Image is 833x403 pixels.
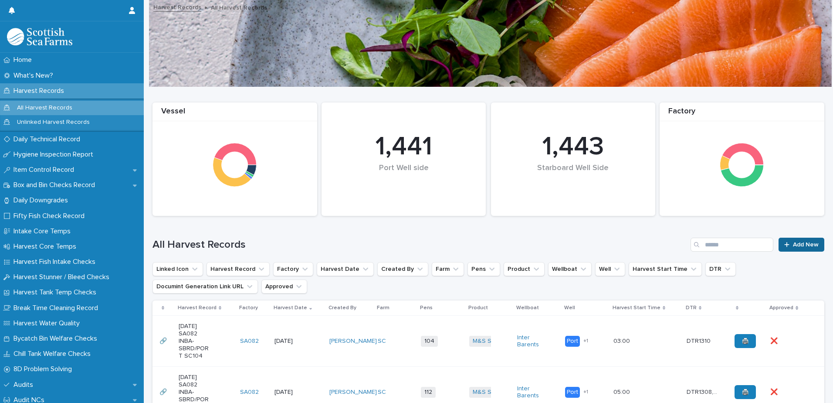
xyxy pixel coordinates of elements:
p: Harvest Fish Intake Checks [10,258,102,266]
p: Fifty Fish Check Record [10,212,91,220]
p: Item Control Record [10,166,81,174]
p: [DATE] [274,338,305,345]
p: 🔗 [159,336,169,345]
button: Approved [261,280,307,294]
p: Approved [769,303,793,313]
button: Wellboat [548,262,592,276]
a: SC [378,389,386,396]
a: Inter Barents [517,385,548,400]
a: Inter Barents [517,334,548,349]
button: Pens [467,262,500,276]
p: Intake Core Temps [10,227,78,236]
p: Created By [328,303,356,313]
p: [DATE] SA082 INBA-SBRD/PORT SC104 [179,323,210,359]
button: Factory [273,262,313,276]
p: 03:00 [613,336,632,345]
button: Well [595,262,625,276]
p: Bycatch Bin Welfare Checks [10,335,104,343]
button: DTR [705,262,736,276]
p: Home [10,56,39,64]
p: Audits [10,381,40,389]
div: Port Well side [336,164,471,191]
span: 🖨️ [742,389,749,395]
p: [DATE] [274,389,305,396]
p: Chill Tank Welfare Checks [10,350,98,358]
p: Wellboat [516,303,539,313]
p: DTR [686,303,697,313]
p: Harvest Records [10,87,71,95]
p: Harvest Tank Temp Checks [10,288,103,297]
a: [PERSON_NAME] [329,338,377,345]
img: mMrefqRFQpe26GRNOUkG [7,28,72,45]
p: Box and Bin Checks Record [10,181,102,189]
a: SC [378,338,386,345]
button: Documint Generation Link URL [152,280,258,294]
p: Daily Downgrades [10,196,75,205]
p: Hygiene Inspection Report [10,150,100,159]
span: 112 [421,387,436,398]
p: ❌ [770,387,779,396]
button: Farm [432,262,464,276]
span: + 1 [583,389,588,395]
a: M&S Select [473,338,505,345]
span: + 1 [583,338,588,344]
p: 8D Problem Solving [10,365,79,373]
a: SA082 [240,338,259,345]
span: Add New [793,242,819,248]
div: Port [565,336,580,347]
p: All Harvest Records [10,104,79,112]
div: 1,443 [506,131,641,163]
div: Vessel [152,107,317,121]
a: Add New [779,238,824,252]
button: Harvest Start Time [629,262,702,276]
p: What's New? [10,72,60,80]
a: 🖨️ [735,385,756,399]
p: 05:00 [613,387,632,396]
div: Factory [660,107,824,121]
p: Break Time Cleaning Record [10,304,105,312]
a: M&S Select [473,389,505,396]
p: Harvest Stunner / Bleed Checks [10,273,116,281]
p: ❌ [770,336,779,345]
p: Pens [420,303,433,313]
button: Harvest Date [317,262,374,276]
p: Daily Technical Record [10,135,87,143]
p: Factory [239,303,258,313]
a: Harvest Records [153,2,201,12]
tr: 🔗🔗 [DATE] SA082 INBA-SBRD/PORT SC104SA082 [DATE][PERSON_NAME] SC 104M&S Select Inter Barents Port... [152,316,824,367]
p: DTR1308, DTR1309 [687,387,719,396]
p: Harvest Core Temps [10,242,83,251]
p: Harvest Record [178,303,217,313]
a: 🖨️ [735,334,756,348]
h1: All Harvest Records [152,239,687,251]
p: Product [468,303,488,313]
button: Harvest Record [207,262,270,276]
button: Linked Icon [152,262,203,276]
div: 1,441 [336,131,471,163]
div: Port [565,387,580,398]
a: [PERSON_NAME] [329,389,377,396]
p: Farm [377,303,389,313]
input: Search [691,238,773,252]
span: 🖨️ [742,338,749,344]
p: Harvest Start Time [613,303,660,313]
div: Starboard Well Side [506,164,641,191]
p: 🔗 [159,387,169,396]
p: Harvest Water Quality [10,319,87,328]
button: Product [504,262,545,276]
span: 104 [421,336,438,347]
p: Well [564,303,575,313]
p: Unlinked Harvest Records [10,119,97,126]
p: Harvest Date [274,303,307,313]
p: All Harvest Records [211,2,267,12]
a: SA082 [240,389,259,396]
button: Created By [377,262,428,276]
p: DTR1310 [687,336,712,345]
